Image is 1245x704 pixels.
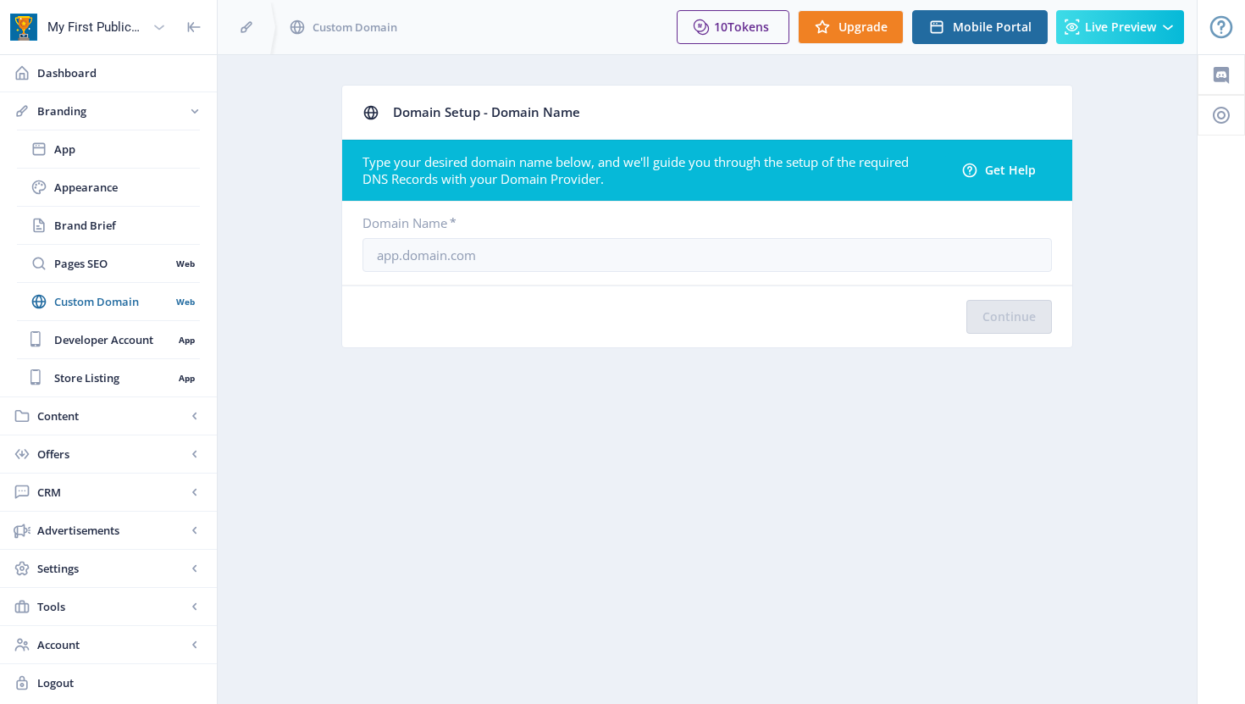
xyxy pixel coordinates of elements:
[985,164,1036,177] span: Get Help
[17,207,200,244] a: Brand Brief
[362,153,935,187] p: Type your desired domain name below, and we'll guide you through the setup of the required DNS Re...
[37,636,186,653] span: Account
[1056,10,1184,44] button: Live Preview
[362,214,1038,231] label: Domain Name
[54,369,173,386] span: Store Listing
[54,141,200,158] span: App
[728,19,769,35] span: Tokens
[37,484,186,501] span: CRM
[393,103,580,120] span: Domain Setup - Domain Name
[10,14,37,41] img: app-icon.png
[37,103,186,119] span: Branding
[953,20,1032,34] span: Mobile Portal
[798,10,904,44] button: Upgrade
[17,169,200,206] a: Appearance
[37,407,186,424] span: Content
[966,300,1052,334] button: Continue
[313,19,397,36] span: Custom Domain
[37,522,186,539] span: Advertisements
[47,8,146,46] div: My First Publication
[17,321,200,358] a: Developer AccountApp
[173,331,200,348] nb-badge: App
[17,359,200,396] a: Store ListingApp
[1085,20,1156,34] span: Live Preview
[54,255,170,272] span: Pages SEO
[17,130,200,168] a: App
[54,293,170,310] span: Custom Domain
[37,446,186,463] span: Offers
[17,283,200,320] a: Custom DomainWeb
[170,255,200,272] nb-badge: Web
[54,331,173,348] span: Developer Account
[37,598,186,615] span: Tools
[37,674,203,691] span: Logout
[37,64,203,81] span: Dashboard
[945,153,1052,187] a: Get Help
[54,179,200,196] span: Appearance
[17,245,200,282] a: Pages SEOWeb
[362,238,1052,272] input: app.domain.com
[677,10,789,44] button: 10Tokens
[838,20,888,34] span: Upgrade
[173,369,200,386] nb-badge: App
[54,217,200,234] span: Brand Brief
[912,10,1048,44] button: Mobile Portal
[170,293,200,310] nb-badge: Web
[37,560,186,577] span: Settings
